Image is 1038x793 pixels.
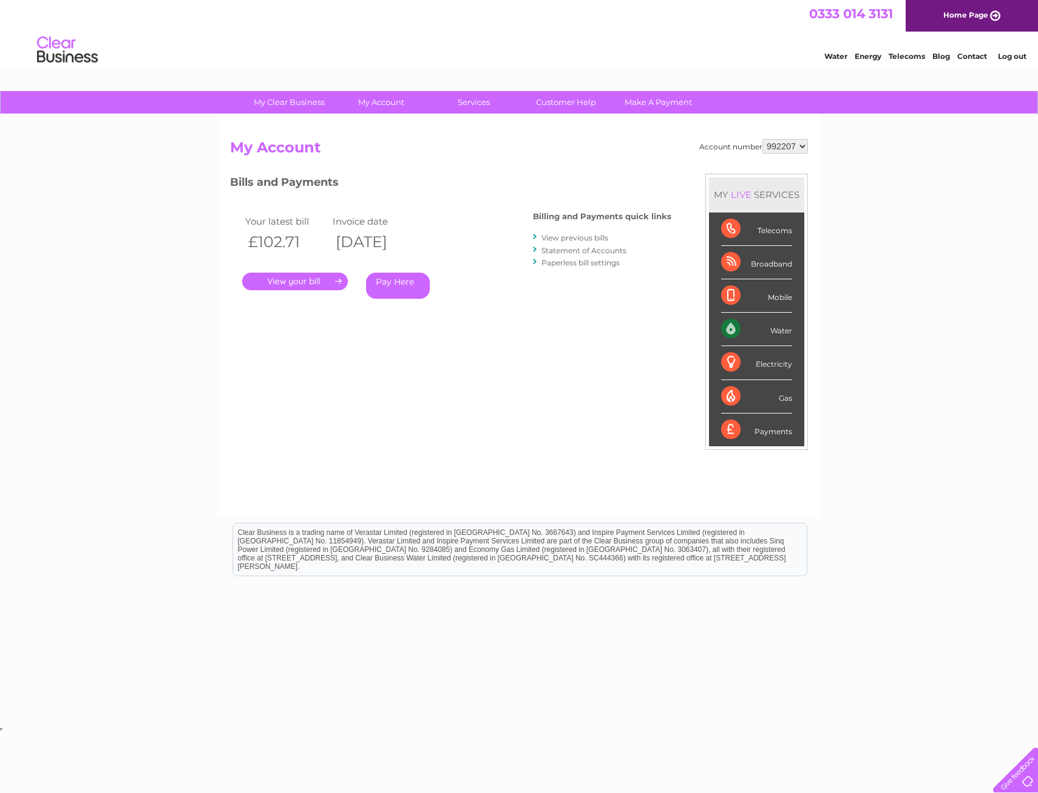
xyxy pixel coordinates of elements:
[709,177,804,212] div: MY SERVICES
[721,279,792,313] div: Mobile
[721,380,792,414] div: Gas
[721,213,792,246] div: Telecoms
[728,189,754,200] div: LIVE
[855,52,881,61] a: Energy
[699,139,808,154] div: Account number
[533,212,671,221] h4: Billing and Payments quick links
[998,52,1026,61] a: Log out
[721,246,792,279] div: Broadband
[889,52,925,61] a: Telecoms
[36,32,98,69] img: logo.png
[608,91,708,114] a: Make A Payment
[230,174,671,195] h3: Bills and Payments
[242,213,330,230] td: Your latest bill
[242,273,348,290] a: .
[516,91,616,114] a: Customer Help
[424,91,524,114] a: Services
[242,230,330,254] th: £102.71
[330,213,417,230] td: Invoice date
[541,246,626,255] a: Statement of Accounts
[932,52,950,61] a: Blog
[366,273,430,299] a: Pay Here
[541,233,608,242] a: View previous bills
[330,230,417,254] th: [DATE]
[721,346,792,379] div: Electricity
[331,91,432,114] a: My Account
[824,52,847,61] a: Water
[809,6,893,21] a: 0333 014 3131
[721,414,792,446] div: Payments
[721,313,792,346] div: Water
[230,139,808,162] h2: My Account
[239,91,339,114] a: My Clear Business
[541,258,620,267] a: Paperless bill settings
[957,52,987,61] a: Contact
[233,7,807,59] div: Clear Business is a trading name of Verastar Limited (registered in [GEOGRAPHIC_DATA] No. 3667643...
